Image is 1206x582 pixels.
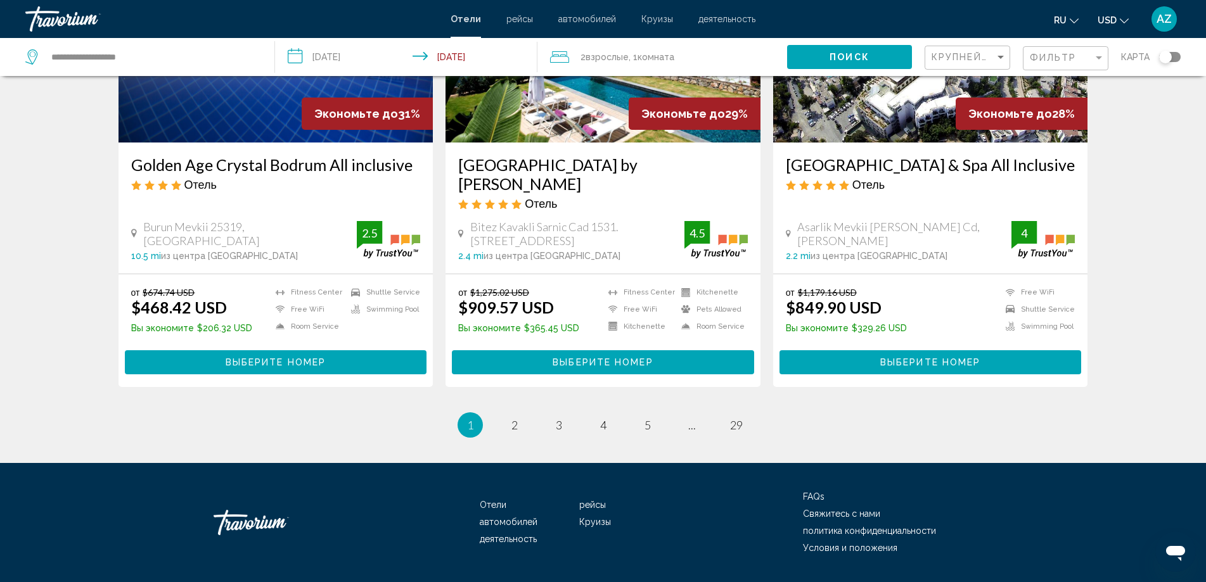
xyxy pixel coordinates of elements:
div: 29% [629,98,760,130]
iframe: Кнопка запуска окна обмена сообщениями [1155,531,1196,572]
span: Burun Mevkii 25319, [GEOGRAPHIC_DATA] [143,220,357,248]
span: Отель [525,196,557,210]
a: Условия и положения [803,543,897,553]
del: $1,275.02 USD [470,287,529,298]
p: $329.26 USD [786,323,907,333]
li: Free WiFi [602,304,675,315]
span: Asarlik Mevkii [PERSON_NAME] Cd, [PERSON_NAME] [797,220,1012,248]
a: деятельность [480,534,537,544]
a: деятельность [698,14,755,24]
a: FAQs [803,491,824,502]
span: 3 [556,418,562,432]
img: trustyou-badge.svg [684,221,748,258]
li: Fitness Center [602,287,675,298]
span: 4 [600,418,606,432]
span: Отель [852,177,885,191]
button: Change currency [1098,11,1129,29]
span: Взрослые [586,52,629,62]
del: $674.74 USD [143,287,195,298]
button: User Menu [1148,6,1181,32]
a: Golden Age Crystal Bodrum All inclusive [131,155,421,174]
span: Экономьте до [641,107,725,120]
span: , 1 [629,48,674,66]
a: Круизы [641,14,673,24]
li: Pets Allowed [675,304,748,315]
ul: Pagination [119,412,1088,438]
div: 31% [302,98,433,130]
button: Check-in date: Aug 30, 2025 Check-out date: Sep 3, 2025 [275,38,537,76]
div: 5 star Hotel [458,196,748,210]
a: рейсы [506,14,533,24]
button: Toggle map [1150,51,1181,63]
a: Выберите номер [452,353,754,367]
ins: $468.42 USD [131,298,227,317]
span: USD [1098,15,1117,25]
a: Выберите номер [125,353,427,367]
span: ru [1054,15,1067,25]
li: Room Service [269,321,345,332]
span: Bitez Kavakli Sarnic Cad 1531. [STREET_ADDRESS] [470,220,684,248]
button: Filter [1023,46,1108,72]
a: [GEOGRAPHIC_DATA] & Spa All Inclusive [786,155,1075,174]
div: 2.5 [357,225,382,241]
a: Круизы [579,517,611,527]
li: Room Service [675,321,748,332]
span: Вы экономите [131,323,194,333]
span: Отель [184,177,217,191]
button: Выберите номер [779,350,1082,374]
span: 2.4 mi [458,251,484,261]
div: 4.5 [684,225,710,241]
div: 28% [956,98,1087,130]
span: 5 [645,418,651,432]
li: Shuttle Service [999,304,1075,315]
a: Отели [480,500,506,510]
del: $1,179.16 USD [798,287,857,298]
span: 1 [467,418,473,432]
div: 5 star Hotel [786,177,1075,191]
span: из центра [GEOGRAPHIC_DATA] [484,251,620,261]
span: Вы экономите [786,323,849,333]
span: 2 [511,418,518,432]
span: Крупнейшие сбережения [932,52,1083,62]
span: Выберите номер [553,358,653,368]
span: 2.2 mi [786,251,811,261]
span: из центра [GEOGRAPHIC_DATA] [161,251,298,261]
span: Фильтр [1030,53,1077,63]
span: Комната [638,52,674,62]
h3: [GEOGRAPHIC_DATA] by [PERSON_NAME] [458,155,748,193]
mat-select: Sort by [932,53,1006,63]
span: из центра [GEOGRAPHIC_DATA] [811,251,947,261]
span: 29 [730,418,743,432]
li: Free WiFi [999,287,1075,298]
span: 2 [581,48,629,66]
span: Вы экономите [458,323,521,333]
span: рейсы [579,500,606,510]
a: Выберите номер [779,353,1082,367]
button: Выберите номер [452,350,754,374]
a: Отели [451,14,481,24]
a: Свяжитесь с нами [803,509,880,519]
button: Change language [1054,11,1079,29]
span: AZ [1157,13,1172,25]
div: 4 star Hotel [131,177,421,191]
span: Экономьте до [968,107,1052,120]
span: Выберите номер [880,358,980,368]
span: Поиск [830,53,869,63]
ins: $909.57 USD [458,298,554,317]
ins: $849.90 USD [786,298,882,317]
span: от [131,287,140,298]
a: Travorium [214,503,340,541]
a: политика конфиденциальности [803,526,936,536]
li: Fitness Center [269,287,345,298]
